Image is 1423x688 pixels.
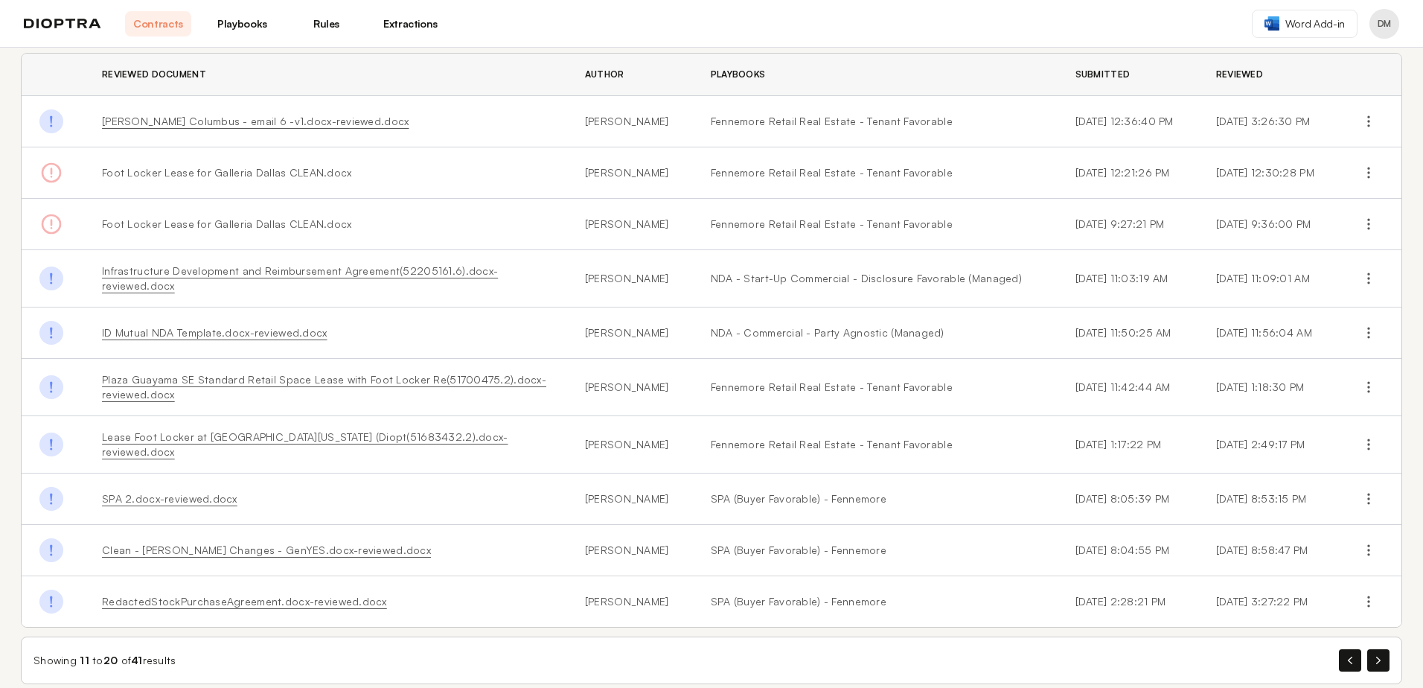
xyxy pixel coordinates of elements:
[33,653,176,668] div: Showing to of results
[1198,250,1339,308] td: [DATE] 11:09:01 AM
[711,271,1040,286] a: NDA - Start-Up Commercial - Disclosure Favorable (Managed)
[567,96,693,147] td: [PERSON_NAME]
[102,115,409,127] a: [PERSON_NAME] Columbus - email 6 -v1.docx-reviewed.docx
[1198,416,1339,474] td: [DATE] 2:49:17 PM
[567,54,693,96] th: Author
[1058,359,1198,416] td: [DATE] 11:42:44 AM
[711,491,1040,506] a: SPA (Buyer Favorable) - Fennemore
[1058,576,1198,628] td: [DATE] 2:28:21 PM
[567,416,693,474] td: [PERSON_NAME]
[1058,199,1198,250] td: [DATE] 9:27:21 PM
[1058,416,1198,474] td: [DATE] 1:17:22 PM
[80,654,89,666] span: 11
[711,325,1040,340] a: NDA - Commercial - Party Agnostic (Managed)
[567,199,693,250] td: [PERSON_NAME]
[39,538,63,562] img: Done
[1339,649,1361,672] button: Previous
[567,576,693,628] td: [PERSON_NAME]
[1367,649,1390,672] button: Next
[1198,525,1339,576] td: [DATE] 8:58:47 PM
[711,165,1040,180] a: Fennemore Retail Real Estate - Tenant Favorable
[24,19,101,29] img: logo
[84,54,567,96] th: Reviewed Document
[1058,474,1198,525] td: [DATE] 8:05:39 PM
[567,359,693,416] td: [PERSON_NAME]
[1369,9,1399,39] button: Profile menu
[711,543,1040,558] a: SPA (Buyer Favorable) - Fennemore
[1058,54,1198,96] th: Submitted
[1058,525,1198,576] td: [DATE] 8:04:55 PM
[1198,96,1339,147] td: [DATE] 3:26:30 PM
[1198,474,1339,525] td: [DATE] 8:53:15 PM
[125,11,191,36] a: Contracts
[102,430,508,458] a: Lease Foot Locker at [GEOGRAPHIC_DATA][US_STATE] (Diopt(51683432.2).docx-reviewed.docx
[567,525,693,576] td: [PERSON_NAME]
[1058,250,1198,308] td: [DATE] 11:03:19 AM
[1252,10,1358,38] a: Word Add-in
[102,217,351,230] span: Foot Locker Lease for Galleria Dallas CLEAN.docx
[1198,147,1339,199] td: [DATE] 12:30:28 PM
[1198,199,1339,250] td: [DATE] 9:36:00 PM
[102,264,498,292] a: Infrastructure Development and Reimbursement Agreement(52205161.6).docx-reviewed.docx
[1285,16,1345,31] span: Word Add-in
[102,166,351,179] span: Foot Locker Lease for Galleria Dallas CLEAN.docx
[103,654,118,666] span: 20
[293,11,359,36] a: Rules
[1058,147,1198,199] td: [DATE] 12:21:26 PM
[39,487,63,511] img: Done
[39,267,63,290] img: Done
[1058,96,1198,147] td: [DATE] 12:36:40 PM
[1198,54,1339,96] th: Reviewed
[711,437,1040,452] a: Fennemore Retail Real Estate - Tenant Favorable
[39,375,63,399] img: Done
[1058,308,1198,359] td: [DATE] 11:50:25 AM
[567,147,693,199] td: [PERSON_NAME]
[102,373,546,401] a: Plaza Guayama SE Standard Retail Space Lease with Foot Locker Re(51700475.2).docx-reviewed.docx
[1198,576,1339,628] td: [DATE] 3:27:22 PM
[1198,359,1339,416] td: [DATE] 1:18:30 PM
[711,114,1040,129] a: Fennemore Retail Real Estate - Tenant Favorable
[39,590,63,614] img: Done
[567,308,693,359] td: [PERSON_NAME]
[131,654,143,666] span: 41
[711,380,1040,395] a: Fennemore Retail Real Estate - Tenant Favorable
[567,474,693,525] td: [PERSON_NAME]
[1264,16,1279,31] img: word
[39,433,63,456] img: Done
[711,594,1040,609] a: SPA (Buyer Favorable) - Fennemore
[377,11,444,36] a: Extractions
[102,595,387,608] a: RedactedStockPurchaseAgreement.docx-reviewed.docx
[102,492,237,505] a: SPA 2.docx-reviewed.docx
[693,54,1058,96] th: Playbooks
[209,11,275,36] a: Playbooks
[1198,308,1339,359] td: [DATE] 11:56:04 AM
[39,109,63,133] img: Done
[102,326,327,339] a: ID Mutual NDA Template.docx-reviewed.docx
[39,321,63,345] img: Done
[711,217,1040,232] a: Fennemore Retail Real Estate - Tenant Favorable
[567,250,693,308] td: [PERSON_NAME]
[102,544,431,556] a: Clean - [PERSON_NAME] Changes - GenYES.docx-reviewed.docx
